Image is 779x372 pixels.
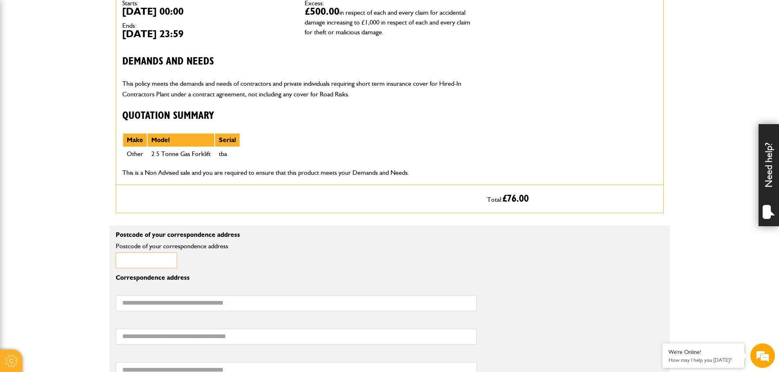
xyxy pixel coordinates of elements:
textarea: Type your message and hit 'Enter' [11,148,149,245]
p: How may I help you today? [669,357,738,363]
td: Other [123,147,147,161]
td: tba [215,147,240,161]
p: This is a Non Advised sale and you are required to ensure that this product meets your Demands an... [122,167,475,178]
dd: [DATE] 00:00 [122,7,292,16]
label: Postcode of your correspondence address [116,243,240,249]
th: Make [123,133,147,147]
dt: Ends: [122,22,292,29]
p: Total: [487,191,657,207]
h3: Demands and needs [122,56,475,68]
em: Start Chat [111,252,148,263]
img: d_20077148190_company_1631870298795_20077148190 [14,45,34,57]
span: 76.00 [507,194,529,204]
th: Model [147,133,215,147]
td: 2.5 Tonne Gas Forklift [147,147,215,161]
dd: [DATE] 23:59 [122,29,292,39]
input: Enter your email address [11,100,149,118]
span: £ [503,194,529,204]
input: Enter your last name [11,76,149,94]
div: We're Online! [669,349,738,356]
div: Need help? [759,124,779,226]
div: Chat with us now [43,46,137,56]
p: This policy meets the demands and needs of contractors and private individuals requiring short te... [122,78,475,99]
th: Serial [215,133,240,147]
span: in respect of each and every claim for accidental damage increasing to £1,000 in respect of each ... [305,9,470,36]
input: Enter your phone number [11,124,149,142]
div: Minimize live chat window [134,4,154,24]
dd: £500.00 [305,7,475,36]
p: Correspondence address [116,274,477,281]
h3: Quotation Summary [122,110,475,123]
p: Postcode of your correspondence address [116,232,477,238]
